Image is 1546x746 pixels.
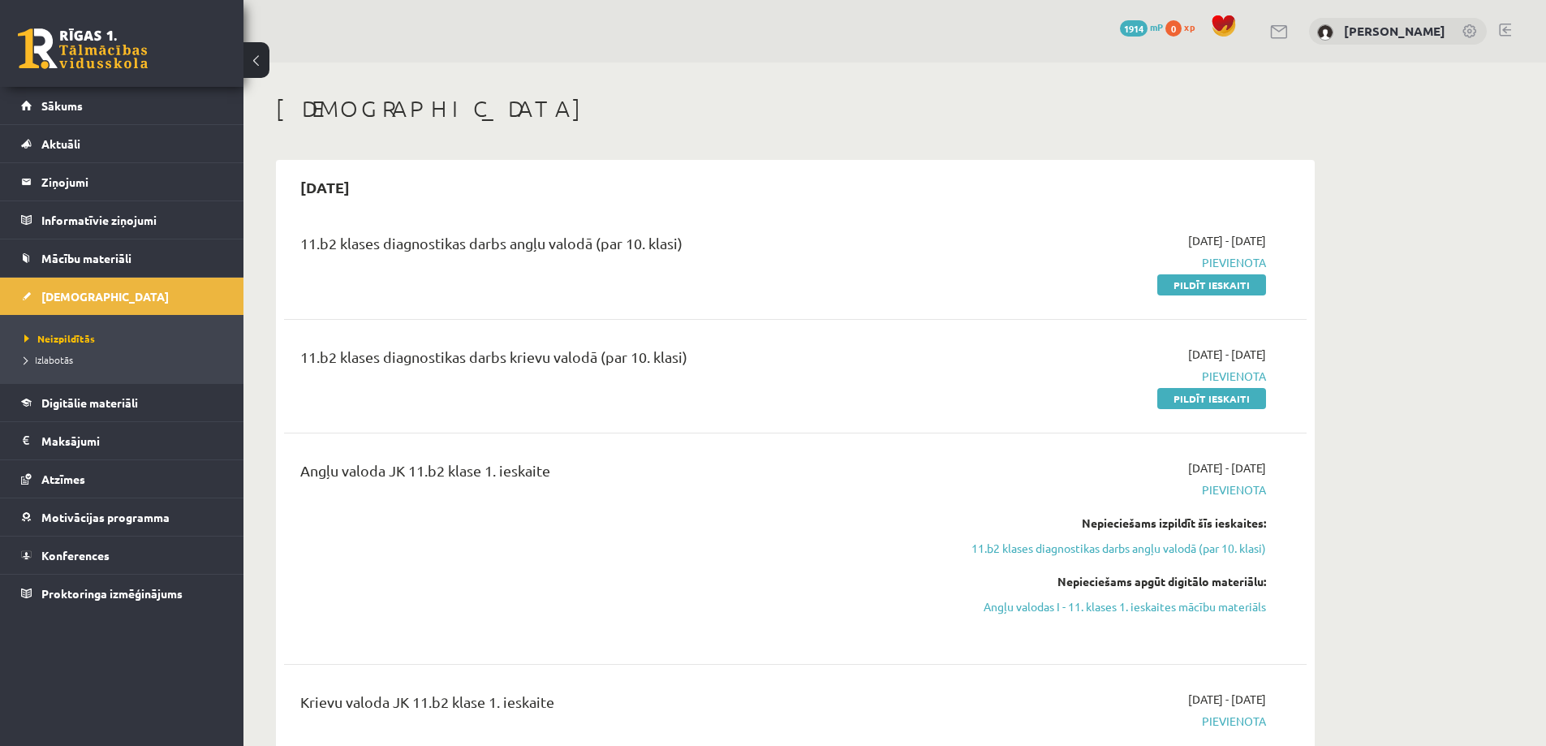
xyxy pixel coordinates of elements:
span: Proktoringa izmēģinājums [41,586,183,601]
a: Mācību materiāli [21,239,223,277]
img: Adrians Leščinskis [1317,24,1333,41]
a: Pildīt ieskaiti [1157,388,1266,409]
a: Proktoringa izmēģinājums [21,575,223,612]
a: 1914 mP [1120,20,1163,33]
a: Rīgas 1. Tālmācības vidusskola [18,28,148,69]
a: 0 xp [1165,20,1203,33]
span: Konferences [41,548,110,563]
a: Neizpildītās [24,331,227,346]
span: [DEMOGRAPHIC_DATA] [41,289,169,304]
a: [DEMOGRAPHIC_DATA] [21,278,223,315]
span: Atzīmes [41,472,85,486]
span: [DATE] - [DATE] [1188,346,1266,363]
span: Pievienota [960,713,1266,730]
a: Angļu valodas I - 11. klases 1. ieskaites mācību materiāls [960,598,1266,615]
span: Neizpildītās [24,332,95,345]
span: Izlabotās [24,353,73,366]
h2: [DATE] [284,168,366,206]
a: [PERSON_NAME] [1344,23,1445,39]
span: xp [1184,20,1195,33]
h1: [DEMOGRAPHIC_DATA] [276,95,1315,123]
a: Ziņojumi [21,163,223,201]
div: 11.b2 klases diagnostikas darbs krievu valodā (par 10. klasi) [300,346,936,376]
a: Aktuāli [21,125,223,162]
a: Konferences [21,537,223,574]
div: Krievu valoda JK 11.b2 klase 1. ieskaite [300,691,936,721]
div: Nepieciešams apgūt digitālo materiālu: [960,573,1266,590]
legend: Maksājumi [41,422,223,459]
span: Aktuāli [41,136,80,151]
a: Informatīvie ziņojumi [21,201,223,239]
a: Maksājumi [21,422,223,459]
span: Pievienota [960,481,1266,498]
a: Sākums [21,87,223,124]
span: mP [1150,20,1163,33]
div: Nepieciešams izpildīt šīs ieskaites: [960,515,1266,532]
legend: Ziņojumi [41,163,223,201]
div: 11.b2 klases diagnostikas darbs angļu valodā (par 10. klasi) [300,232,936,262]
span: [DATE] - [DATE] [1188,459,1266,476]
a: Digitālie materiāli [21,384,223,421]
span: Digitālie materiāli [41,395,138,410]
legend: Informatīvie ziņojumi [41,201,223,239]
a: Motivācijas programma [21,498,223,536]
span: 0 [1165,20,1182,37]
span: Mācību materiāli [41,251,131,265]
span: Motivācijas programma [41,510,170,524]
div: Angļu valoda JK 11.b2 klase 1. ieskaite [300,459,936,489]
span: 1914 [1120,20,1148,37]
a: 11.b2 klases diagnostikas darbs angļu valodā (par 10. klasi) [960,540,1266,557]
span: Pievienota [960,254,1266,271]
span: [DATE] - [DATE] [1188,691,1266,708]
a: Pildīt ieskaiti [1157,274,1266,295]
a: Atzīmes [21,460,223,498]
span: [DATE] - [DATE] [1188,232,1266,249]
span: Sākums [41,98,83,113]
a: Izlabotās [24,352,227,367]
span: Pievienota [960,368,1266,385]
